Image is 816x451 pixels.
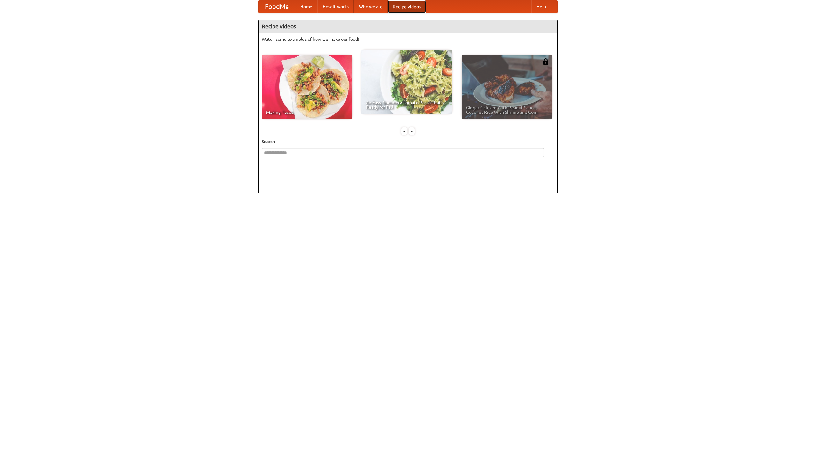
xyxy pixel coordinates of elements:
span: An Easy, Summery Tomato Pasta That's Ready for Fall [366,100,448,109]
div: » [409,127,415,135]
span: Making Tacos [266,110,348,114]
a: Making Tacos [262,55,352,119]
a: FoodMe [259,0,295,13]
p: Watch some examples of how we make our food! [262,36,554,42]
div: « [401,127,407,135]
h5: Search [262,138,554,145]
a: Home [295,0,317,13]
a: An Easy, Summery Tomato Pasta That's Ready for Fall [361,50,452,114]
h4: Recipe videos [259,20,557,33]
a: Help [531,0,551,13]
img: 483408.png [543,58,549,65]
a: How it works [317,0,354,13]
a: Recipe videos [388,0,426,13]
a: Who we are [354,0,388,13]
